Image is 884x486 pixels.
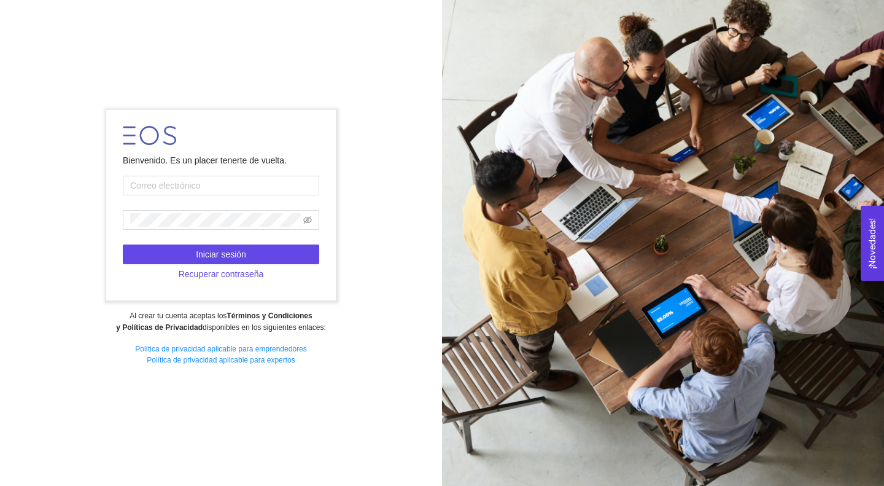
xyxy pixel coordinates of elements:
a: Recuperar contraseña [123,269,319,279]
button: Iniciar sesión [123,245,319,264]
button: Recuperar contraseña [123,264,319,284]
span: eye-invisible [303,216,312,224]
span: Recuperar contraseña [179,267,264,281]
div: Al crear tu cuenta aceptas los disponibles en los siguientes enlaces: [8,310,433,334]
a: Política de privacidad aplicable para emprendedores [135,345,307,353]
div: Bienvenido. Es un placer tenerte de vuelta. [123,154,319,167]
a: Política de privacidad aplicable para expertos [147,356,295,364]
button: Open Feedback Widget [861,206,884,281]
strong: Términos y Condiciones y Políticas de Privacidad [116,312,312,332]
span: Iniciar sesión [196,248,246,261]
img: LOGO [123,126,176,145]
input: Correo electrónico [123,176,319,195]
